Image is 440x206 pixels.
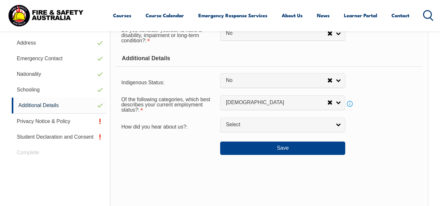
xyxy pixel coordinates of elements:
[344,7,377,23] a: Learner Portal
[226,121,331,128] span: Select
[317,7,330,23] a: News
[113,7,131,23] a: Courses
[345,99,354,108] a: Info
[12,35,107,51] a: Address
[116,50,422,67] div: Additional Details
[146,7,184,23] a: Course Calendar
[12,82,107,98] a: Schooling
[198,7,267,23] a: Emergency Response Services
[121,27,201,43] span: Do you consider yourself to have a disability, impairment or long-term condition?:
[226,30,327,37] span: No
[116,92,220,116] div: Of the following categories, which best describes your current employment status? is required.
[282,7,303,23] a: About Us
[121,80,164,85] span: Indigenous Status:
[12,114,107,129] a: Privacy Notice & Policy
[12,129,107,145] a: Student Declaration and Consent
[226,77,327,84] span: No
[220,142,345,155] button: Save
[12,66,107,82] a: Nationality
[12,98,107,114] a: Additional Details
[12,51,107,66] a: Emergency Contact
[116,23,220,47] div: Do you consider yourself to have a disability, impairment or long-term condition? is required.
[121,124,188,130] span: How did you hear about us?:
[121,97,210,113] span: Of the following categories, which best describes your current employment status?:
[226,99,327,106] span: [DEMOGRAPHIC_DATA]
[391,7,409,23] a: Contact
